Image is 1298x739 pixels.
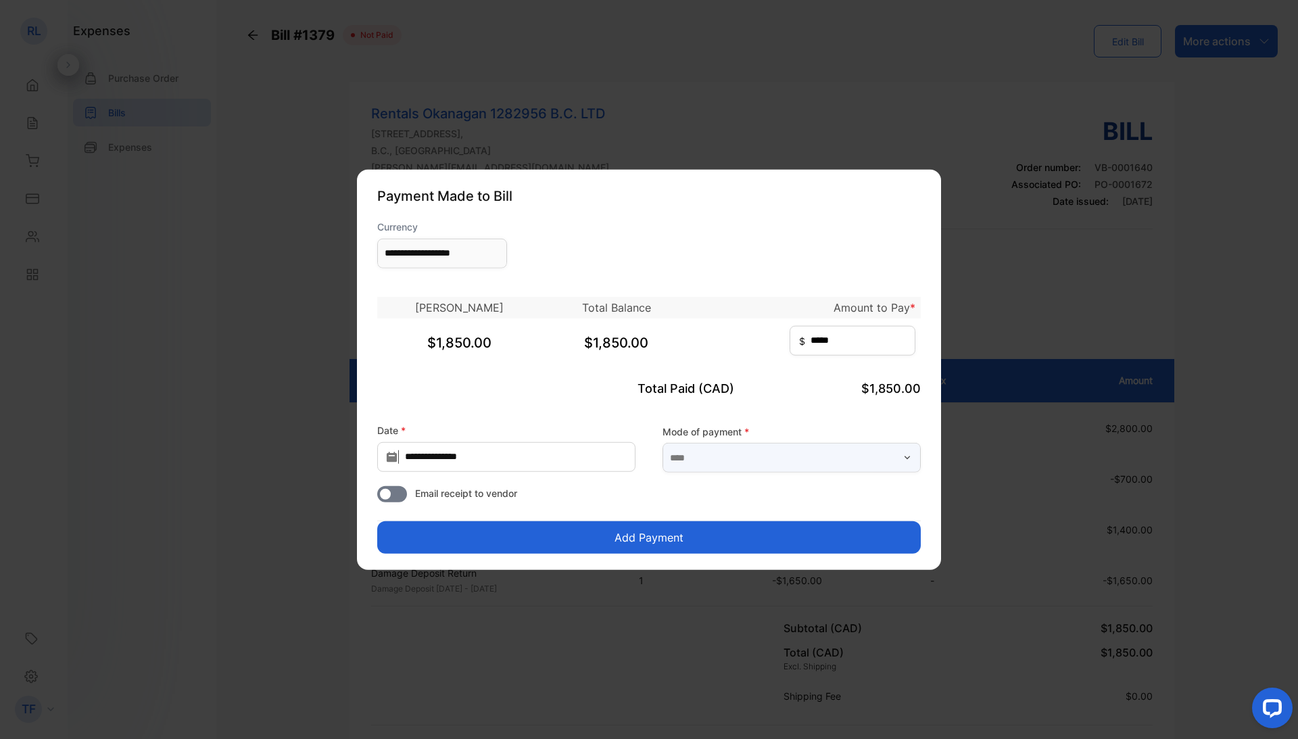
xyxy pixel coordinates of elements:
button: Add Payment [377,521,921,554]
span: $1,850.00 [861,381,921,395]
span: $1,850.00 [584,334,648,350]
span: $ [799,334,805,348]
label: Date [377,423,635,437]
p: Total Balance [552,299,681,315]
label: Currency [377,219,507,233]
p: Total Paid (CAD) [558,379,740,397]
p: Payment Made to Bill [377,185,921,206]
iframe: LiveChat chat widget [1241,682,1298,739]
span: Email receipt to vendor [415,486,517,500]
p: Amount to Pay [692,299,915,315]
p: [PERSON_NAME] [378,299,540,315]
label: Mode of payment [663,424,921,438]
span: $1,850.00 [427,334,491,350]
